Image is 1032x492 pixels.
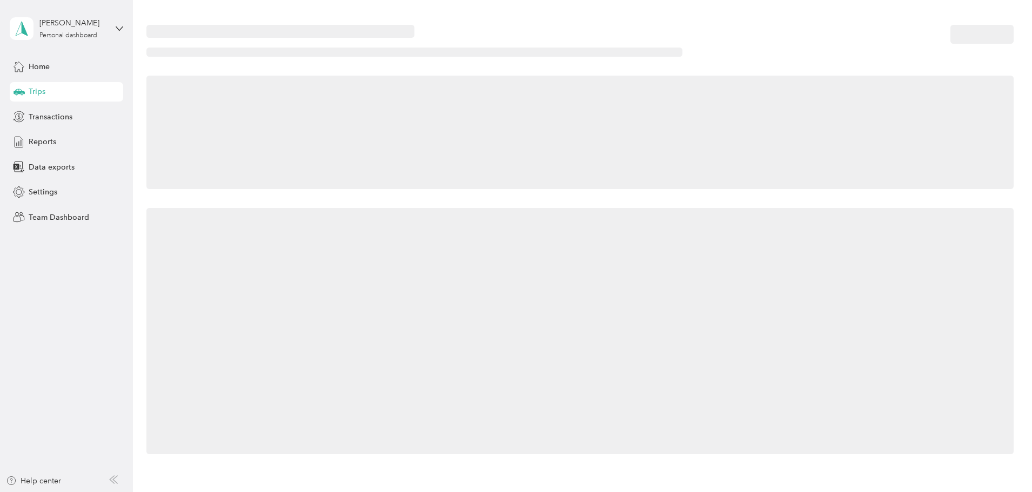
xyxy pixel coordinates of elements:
button: Help center [6,475,61,487]
span: Team Dashboard [29,212,89,223]
span: Trips [29,86,45,97]
span: Reports [29,136,56,147]
iframe: Everlance-gr Chat Button Frame [971,432,1032,492]
span: Transactions [29,111,72,123]
span: Data exports [29,161,75,173]
span: Home [29,61,50,72]
span: Settings [29,186,57,198]
div: [PERSON_NAME] [39,17,107,29]
div: Personal dashboard [39,32,97,39]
